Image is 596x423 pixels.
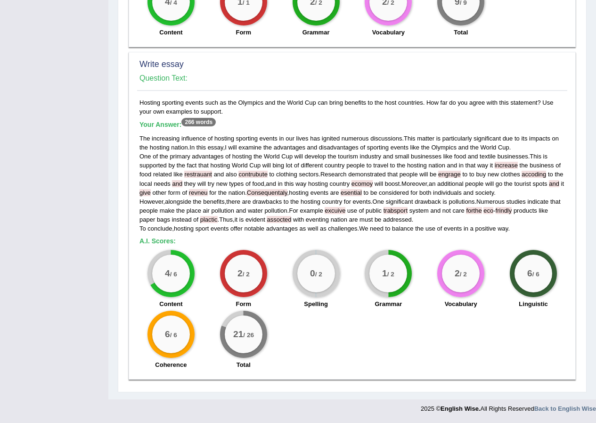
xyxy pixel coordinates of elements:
[229,144,237,151] span: will
[165,198,191,205] span: alongside
[181,135,206,142] span: influence
[466,207,482,214] span: Possible spelling mistake found. (did you mean: forth)
[459,162,464,169] span: in
[225,153,230,160] span: of
[498,144,509,151] span: Cup
[168,162,175,169] span: by
[514,135,520,142] span: to
[496,207,512,214] span: Possible spelling mistake found. (did you mean: eco-friendly)
[158,207,160,214] span: Possible typo: you repeated a whitespace (did you mean: )
[500,171,520,178] span: clothes
[360,144,365,151] span: of
[383,216,412,223] span: addressed
[438,171,461,178] span: Possible spelling mistake found. (did you mean: engage)
[253,198,282,205] span: drawbacks
[419,189,431,196] span: both
[189,189,208,196] span: Possible spelling mistake found. (did you mean: review)
[139,135,150,142] span: The
[385,225,391,232] span: to
[239,216,244,223] span: is
[181,118,216,126] sup: 266 words
[177,162,185,169] span: the
[462,171,467,178] span: to
[465,180,483,187] span: people
[300,225,306,232] span: as
[447,162,457,169] span: and
[539,207,548,214] span: like
[159,299,182,308] label: Content
[203,207,210,214] span: air
[480,153,496,160] span: textile
[182,189,187,196] span: of
[465,162,476,169] span: that
[235,216,238,223] span: it
[532,180,547,187] span: spots
[330,180,350,187] span: country
[514,207,537,214] span: products
[346,162,365,169] span: people
[488,171,499,178] span: new
[196,144,206,151] span: this
[259,135,277,142] span: events
[171,180,172,187] span: Use a comma before ‘and’ if it connects two independent clauses (unless they are closely connecte...
[475,225,496,232] span: positive
[498,153,528,160] span: businesses
[415,198,441,205] span: drawback
[503,135,513,142] span: due
[160,153,168,160] span: the
[211,225,229,232] span: events
[490,162,493,169] span: it
[421,144,430,151] span: the
[150,144,170,151] span: hosting
[225,144,227,151] span: I
[390,162,395,169] span: to
[279,135,284,142] span: in
[249,162,261,169] span: Cup
[284,180,294,187] span: this
[139,162,167,169] span: supported
[139,180,152,187] span: local
[437,225,442,232] span: of
[237,360,251,369] label: Total
[219,216,233,223] span: Thus
[384,207,408,214] span: Possible spelling mistake found. (did you mean: transport)
[385,180,400,187] span: boost
[139,153,151,160] span: One
[555,171,563,178] span: the
[543,153,547,160] span: is
[153,171,172,178] span: related
[319,144,359,151] span: disadvantages
[139,216,155,223] span: paper
[238,144,261,151] span: examine
[395,153,409,160] span: small
[485,180,494,187] span: will
[236,135,258,142] span: sporting
[410,189,417,196] span: for
[272,162,284,169] span: bing
[139,189,151,196] span: After ‘it’, use the third-person verb form “gives”. (did you mean: gives)
[445,299,477,308] label: Vocabulary
[534,405,596,412] a: Back to English Wise
[172,180,182,187] span: Use a comma before ‘and’ if it connects two independent clauses (unless they are closely connecte...
[187,162,197,169] span: fact
[430,171,436,178] span: be
[157,216,170,223] span: bags
[409,207,429,214] span: system
[139,144,148,151] span: the
[262,162,271,169] span: will
[242,198,251,205] span: are
[284,198,289,205] span: to
[310,135,320,142] span: has
[328,153,336,160] span: the
[442,207,451,214] span: not
[411,153,441,160] span: businesses
[245,180,251,187] span: of
[274,144,305,151] span: advantages
[252,180,264,187] span: food
[370,225,384,232] span: need
[552,135,558,142] span: on
[454,153,466,160] span: food
[196,225,209,232] span: sport
[372,28,405,37] label: Vocabulary
[367,144,389,151] span: sporting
